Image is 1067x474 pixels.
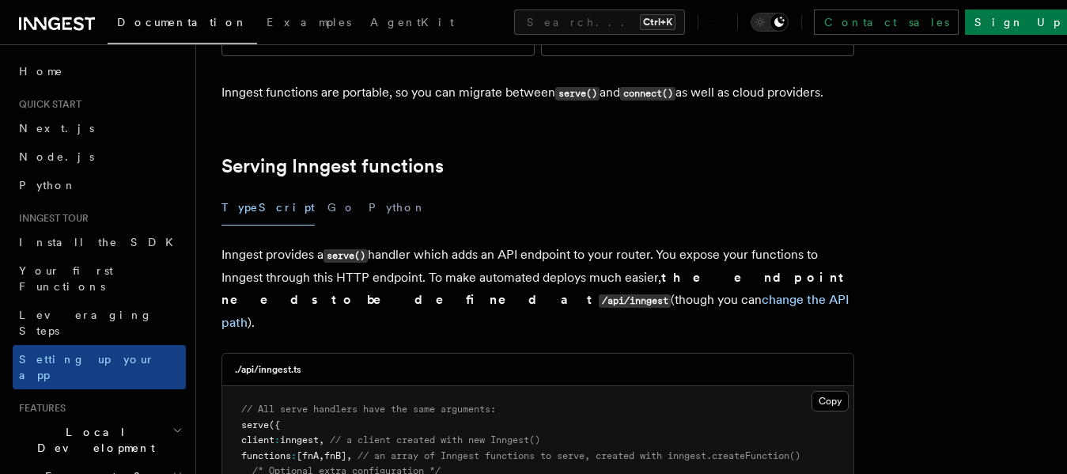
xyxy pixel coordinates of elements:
span: Setting up your app [19,353,155,381]
a: Node.js [13,142,186,171]
span: , [346,450,352,461]
span: Features [13,402,66,415]
code: /api/inngest [599,294,671,308]
code: serve() [555,87,600,100]
a: Python [13,171,186,199]
span: Python [19,179,77,191]
span: : [274,434,280,446]
a: Next.js [13,114,186,142]
span: Inngest tour [13,212,89,225]
span: // an array of Inngest functions to serve, created with inngest.createFunction() [358,450,800,461]
span: Examples [267,16,351,28]
a: Home [13,57,186,85]
button: Search...Ctrl+K [514,9,685,35]
span: AgentKit [370,16,454,28]
kbd: Ctrl+K [640,14,675,30]
span: Next.js [19,122,94,135]
span: Home [19,63,63,79]
a: Install the SDK [13,228,186,256]
button: TypeScript [221,190,315,226]
a: Serving Inngest functions [221,155,444,177]
span: [fnA [297,450,319,461]
span: ({ [269,419,280,430]
span: , [319,450,324,461]
button: Toggle dark mode [751,13,789,32]
span: Node.js [19,150,94,163]
span: Your first Functions [19,264,113,293]
span: // All serve handlers have the same arguments: [241,404,496,415]
span: // a client created with new Inngest() [330,434,540,446]
code: serve() [324,249,368,263]
span: : [291,450,297,461]
a: Leveraging Steps [13,301,186,345]
a: AgentKit [361,5,464,43]
a: Setting up your app [13,345,186,389]
span: inngest [280,434,319,446]
button: Go [327,190,356,226]
span: Install the SDK [19,236,183,248]
span: Quick start [13,98,81,111]
button: Local Development [13,418,186,462]
a: Documentation [108,5,257,44]
a: Examples [257,5,361,43]
a: Contact sales [814,9,959,35]
span: Leveraging Steps [19,309,153,337]
span: Documentation [117,16,248,28]
span: Local Development [13,424,172,456]
span: fnB] [324,450,346,461]
span: , [319,434,324,446]
h3: ./api/inngest.ts [235,363,301,376]
button: Python [369,190,426,226]
code: connect() [620,87,675,100]
span: client [241,434,274,446]
p: Inngest functions are portable, so you can migrate between and as well as cloud providers. [221,82,854,104]
p: Inngest provides a handler which adds an API endpoint to your router. You expose your functions t... [221,244,854,334]
button: Copy [812,391,849,411]
span: serve [241,419,269,430]
a: Your first Functions [13,256,186,301]
span: functions [241,450,291,461]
